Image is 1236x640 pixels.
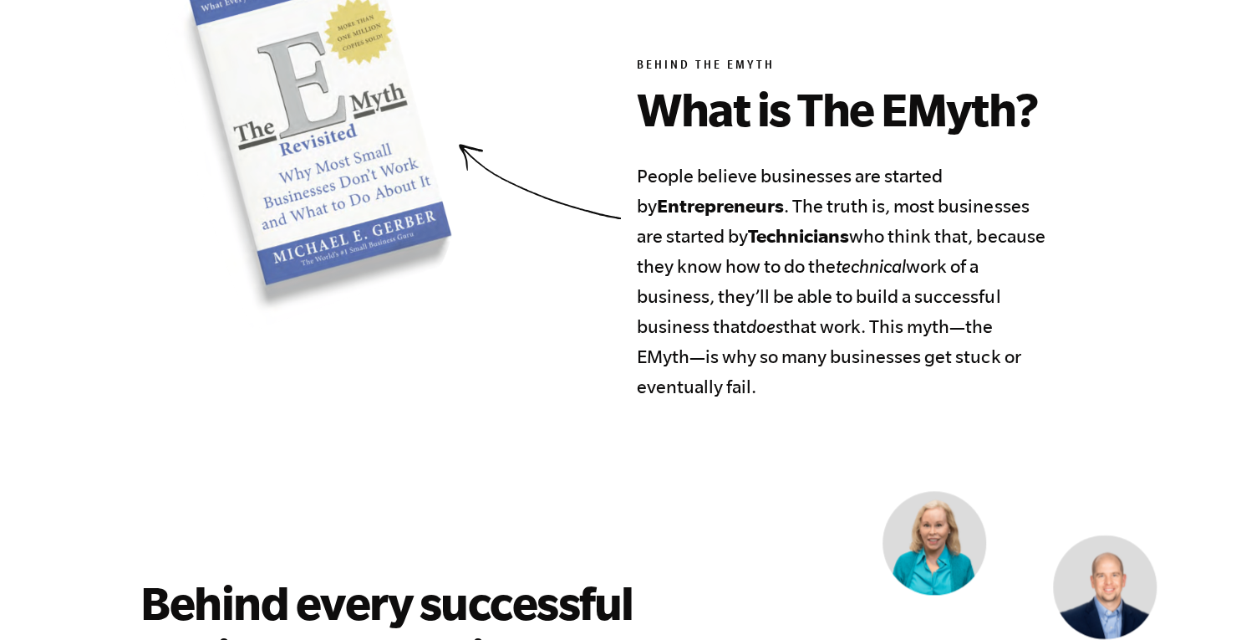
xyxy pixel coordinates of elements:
[637,59,1045,75] h6: Behind the EMyth
[748,225,849,246] b: Technicians
[1053,535,1157,639] img: Jonathan Slater, EMyth Business Coach
[836,256,906,276] i: technical
[746,316,783,336] i: does
[1152,560,1236,640] iframe: Chat Widget
[637,82,1045,136] h2: What is The EMyth?
[657,195,784,216] b: Entrepreneurs
[637,161,1045,402] h4: People believe businesses are started by . The truth is, most businesses are started by who think...
[882,491,986,595] img: Lynn Goza, EMyth Business Coach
